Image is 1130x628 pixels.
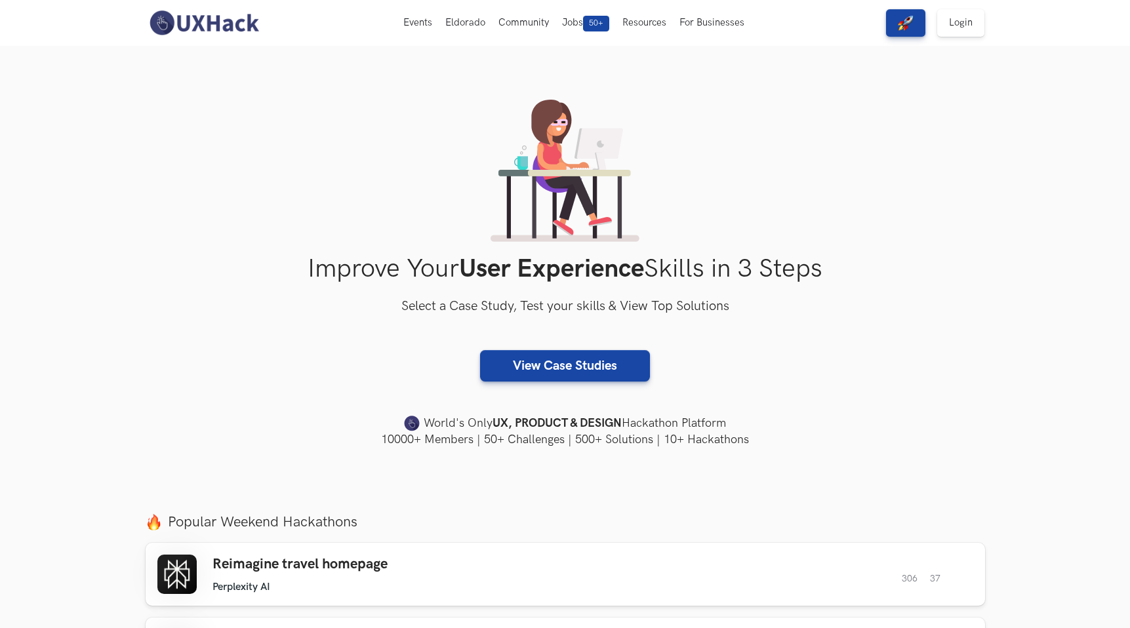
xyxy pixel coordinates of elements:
a: View Case Studies [480,350,650,382]
h4: 10000+ Members | 50+ Challenges | 500+ Solutions | 10+ Hackathons [146,431,985,448]
a: Login [937,9,984,37]
img: UXHack-logo.png [146,9,262,37]
strong: UX, PRODUCT & DESIGN [493,414,622,433]
span: 306 [898,574,918,583]
label: Popular Weekend Hackathons [146,513,985,531]
li: Perplexity AI [212,581,270,593]
span: 37 [927,574,940,583]
h3: Reimagine travel homepage [212,556,585,573]
img: uxhack-favicon-image.png [404,415,420,432]
img: fire.png [146,514,162,530]
strong: User Experience [459,254,644,285]
a: Reimagine travel homepage Perplexity AI 306 37 [146,543,985,606]
h3: Select a Case Study, Test your skills & View Top Solutions [146,296,985,317]
h4: World's Only Hackathon Platform [146,414,985,433]
img: lady working on laptop [491,100,639,242]
span: 50+ [583,16,609,31]
img: rocket [898,15,914,31]
h1: Improve Your Skills in 3 Steps [146,254,985,285]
